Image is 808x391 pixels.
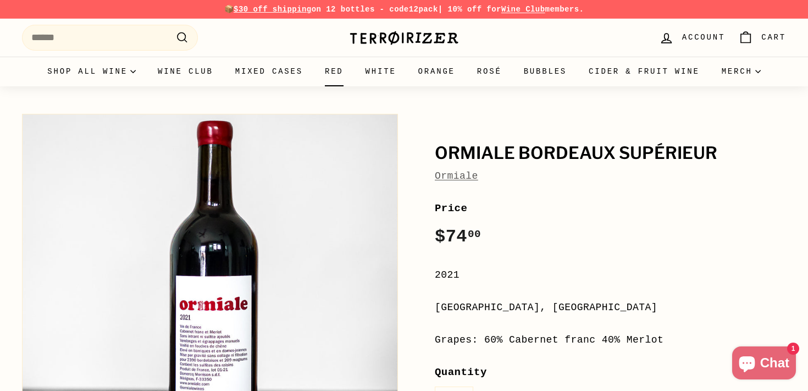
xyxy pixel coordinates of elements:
[147,57,224,86] a: Wine Club
[761,31,786,43] span: Cart
[466,57,513,86] a: Rosé
[652,21,732,54] a: Account
[501,5,545,14] a: Wine Club
[224,57,314,86] a: Mixed Cases
[732,21,793,54] a: Cart
[435,170,478,181] a: Ormiale
[355,57,407,86] a: White
[513,57,578,86] a: Bubbles
[234,5,312,14] span: $30 off shipping
[435,200,786,217] label: Price
[435,300,786,316] div: [GEOGRAPHIC_DATA], [GEOGRAPHIC_DATA]
[435,267,786,283] div: 2021
[435,364,786,381] label: Quantity
[468,228,481,240] sup: 00
[682,31,725,43] span: Account
[22,3,786,15] p: 📦 on 12 bottles - code | 10% off for members.
[36,57,147,86] summary: Shop all wine
[407,57,466,86] a: Orange
[578,57,711,86] a: Cider & Fruit Wine
[711,57,772,86] summary: Merch
[314,57,355,86] a: Red
[409,5,438,14] strong: 12pack
[729,346,799,382] inbox-online-store-chat: Shopify online store chat
[435,332,786,348] div: Grapes: 60% Cabernet franc 40% Merlot
[435,227,481,247] span: $74
[435,144,786,163] h1: Ormiale Bordeaux Supérieur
